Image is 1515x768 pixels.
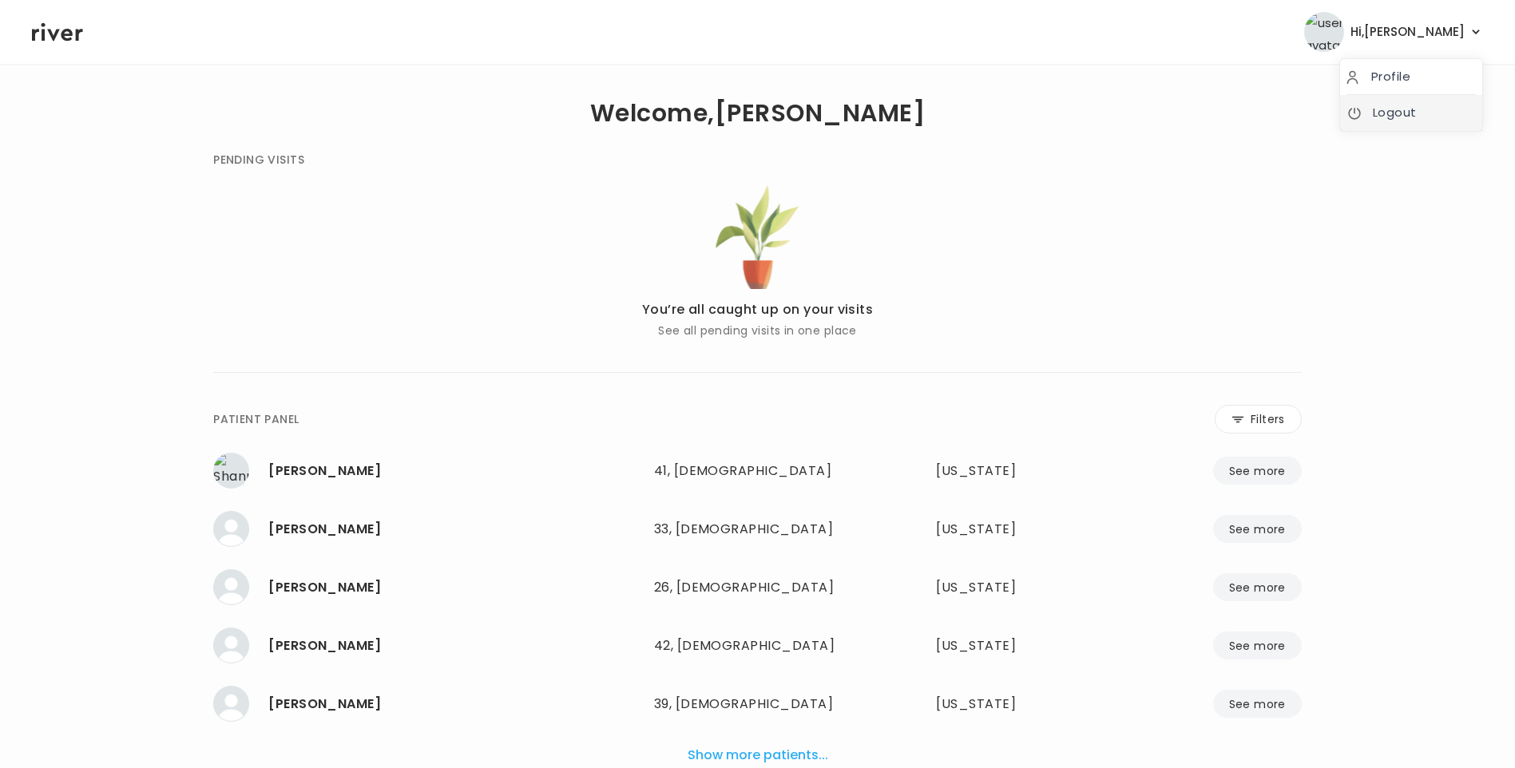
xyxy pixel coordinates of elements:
[654,693,862,715] div: 39, [DEMOGRAPHIC_DATA]
[213,453,249,489] img: Shannon Kail
[1350,21,1465,43] span: Hi, [PERSON_NAME]
[1213,515,1302,543] button: See more
[642,321,874,340] p: See all pending visits in one place
[213,511,249,547] img: Chatorra williams
[1213,573,1302,601] button: See more
[268,693,641,715] div: Elizabeth Hernandez
[268,460,641,482] div: Shannon Kail
[1213,690,1302,718] button: See more
[268,518,641,540] div: Chatorra williams
[642,299,874,321] p: You’re all caught up on your visits
[654,518,862,540] div: 33, [DEMOGRAPHIC_DATA]
[268,635,641,657] div: Alexandra Grossman
[213,410,299,429] div: PATIENT PANEL
[213,150,304,169] div: PENDING VISITS
[213,686,249,722] img: Elizabeth Hernandez
[1213,457,1302,485] button: See more
[1213,631,1302,659] button: See more
[1215,405,1302,433] button: Filters
[936,518,1081,540] div: Texas
[654,576,862,599] div: 26, [DEMOGRAPHIC_DATA]
[936,635,1081,657] div: Virginia
[1346,101,1476,124] a: Logout
[213,569,249,605] img: Ezra Kinnell
[1304,12,1483,52] button: user avatarHi,[PERSON_NAME]
[936,693,1081,715] div: Texas
[936,576,1081,599] div: Ohio
[1304,12,1344,52] img: user avatar
[936,460,1081,482] div: Georgia
[654,460,862,482] div: 41, [DEMOGRAPHIC_DATA]
[213,627,249,663] img: Alexandra Grossman
[1346,65,1476,88] a: Profile
[590,102,925,125] h1: Welcome, [PERSON_NAME]
[268,576,641,599] div: Ezra Kinnell
[654,635,862,657] div: 42, [DEMOGRAPHIC_DATA]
